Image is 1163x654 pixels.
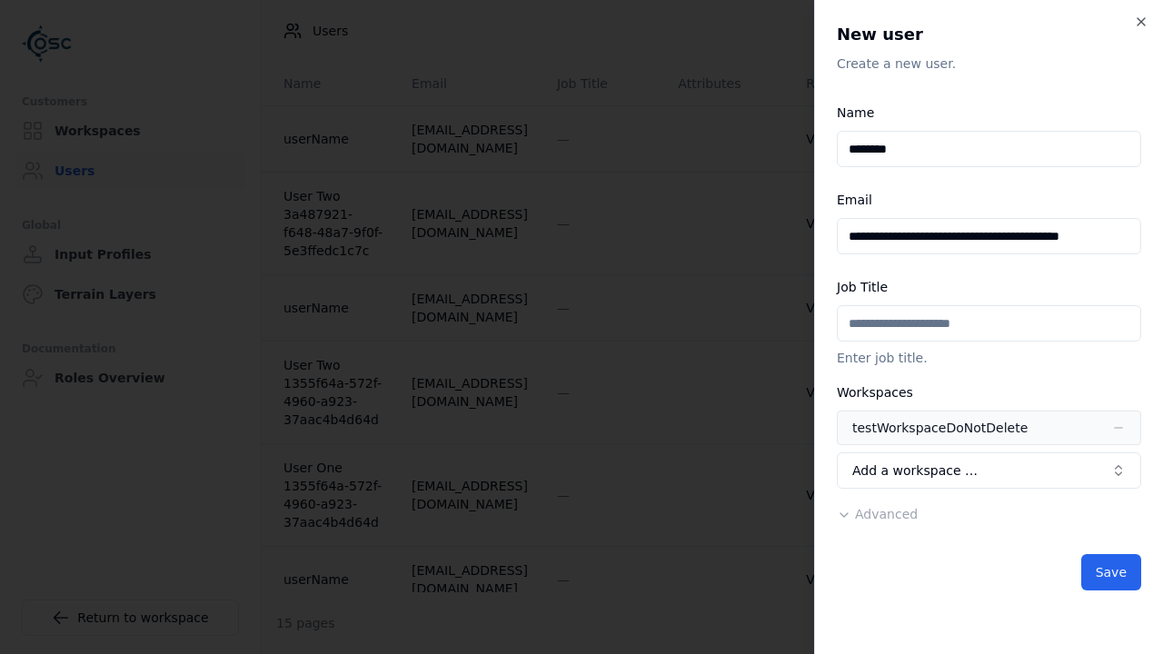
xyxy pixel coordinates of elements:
div: testWorkspaceDoNotDelete [852,419,1028,437]
label: Job Title [837,280,888,294]
label: Workspaces [837,385,913,400]
p: Enter job title. [837,349,1141,367]
p: Create a new user. [837,54,1141,73]
h2: New user [837,22,1141,47]
label: Name [837,105,874,120]
span: Add a workspace … [852,461,978,480]
span: Advanced [855,507,918,521]
button: Advanced [837,505,918,523]
button: Save [1081,554,1141,590]
label: Email [837,193,872,207]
